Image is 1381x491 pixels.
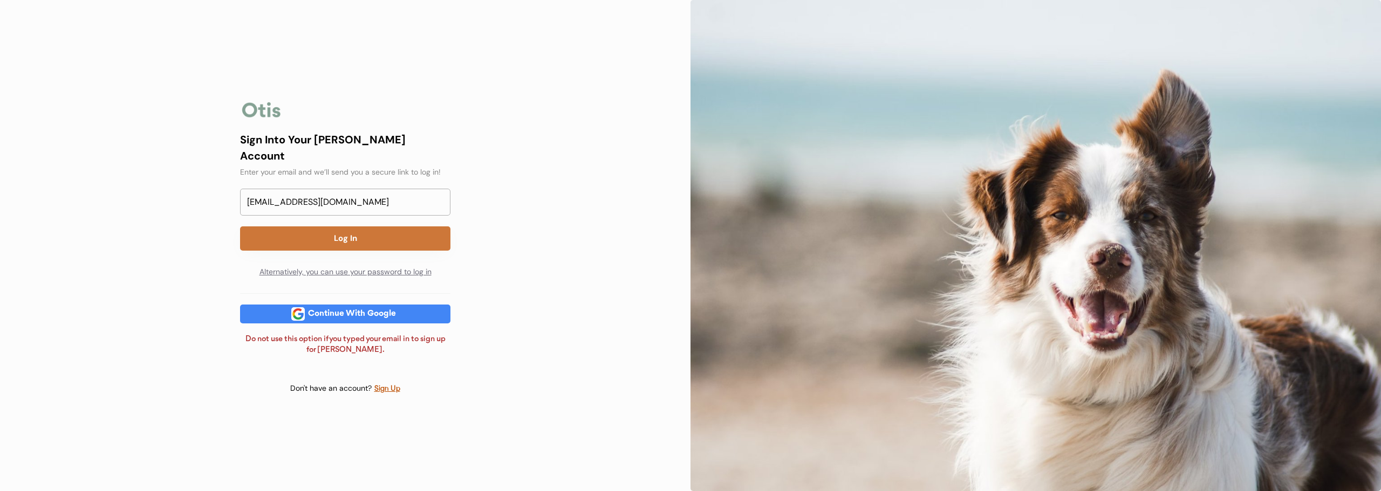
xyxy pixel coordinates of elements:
div: Sign Into Your [PERSON_NAME] Account [240,132,450,164]
div: Sign Up [374,383,401,395]
button: Log In [240,226,450,251]
div: Alternatively, you can use your password to log in [240,261,450,283]
input: Email Address [240,189,450,216]
div: Continue With Google [305,310,399,318]
div: Do not use this option if you typed your email in to sign up for [PERSON_NAME]. [240,334,450,355]
div: Don't have an account? [290,383,374,394]
div: Enter your email and we’ll send you a secure link to log in! [240,167,450,178]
